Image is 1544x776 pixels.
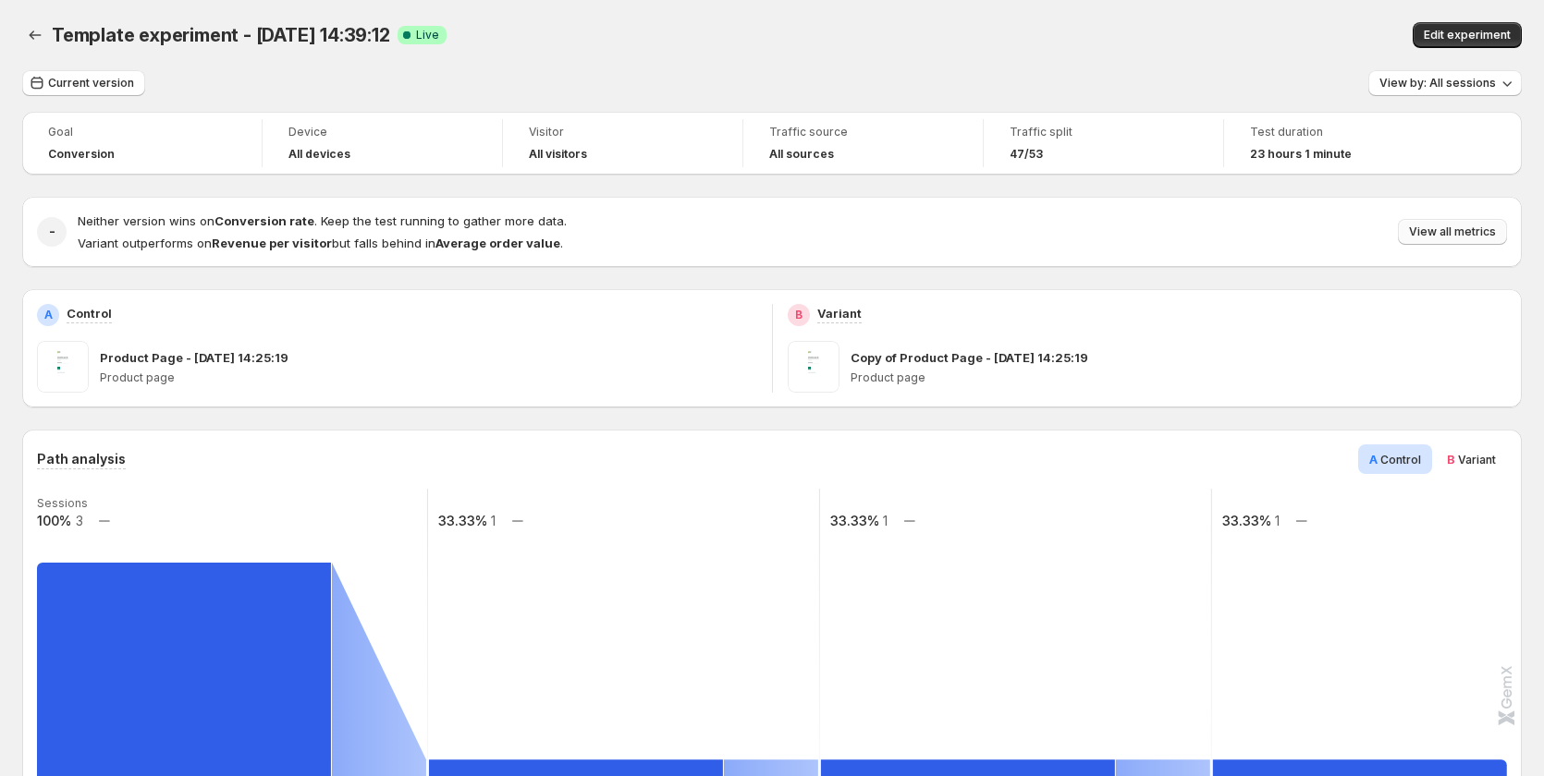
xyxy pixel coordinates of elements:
h2: B [795,308,803,322]
button: Back [22,22,48,48]
a: Traffic sourceAll sources [769,123,957,164]
span: 47/53 [1010,147,1043,162]
img: Product Page - Sep 16, 14:25:19 [37,341,89,393]
span: Variant outperforms on but falls behind in . [78,236,563,250]
a: Traffic split47/53 [1010,123,1197,164]
span: Traffic source [769,125,957,139]
text: 100% [37,513,71,528]
span: Current version [48,76,134,91]
span: B [1447,452,1455,467]
span: Goal [48,125,236,139]
h2: A [44,308,53,322]
span: View by: All sessions [1379,76,1496,91]
a: Test duration23 hours 1 minute [1250,123,1439,164]
h4: All visitors [529,147,587,162]
p: Product Page - [DATE] 14:25:19 [100,348,288,367]
button: Current version [22,70,145,96]
button: Edit experiment [1413,22,1522,48]
span: Traffic split [1010,125,1197,139]
span: Edit experiment [1424,28,1511,42]
span: Variant [1458,453,1496,467]
h3: Path analysis [37,450,126,468]
text: 1 [883,513,888,528]
text: 33.33% [438,513,487,528]
text: 1 [1275,513,1280,528]
span: Test duration [1250,125,1439,139]
h2: - [49,223,55,241]
img: Copy of Product Page - Sep 16, 14:25:19 [788,341,839,393]
p: Variant [817,304,862,322]
text: Sessions [37,496,88,510]
span: 23 hours 1 minute [1250,147,1352,162]
span: Neither version wins on . Keep the test running to gather more data. [78,213,567,228]
span: Conversion [48,147,115,162]
strong: Conversion rate [214,213,314,228]
text: 33.33% [1222,513,1271,528]
text: 3 [76,513,83,528]
h4: All sources [769,147,834,162]
button: View by: All sessions [1368,70,1522,96]
strong: Revenue per visitor [212,236,332,250]
span: Control [1380,453,1421,467]
span: Device [288,125,476,139]
span: Visitor [529,125,717,139]
h4: All devices [288,147,350,162]
p: Product page [851,370,1508,385]
button: View all metrics [1398,219,1507,245]
span: A [1369,452,1378,467]
a: VisitorAll visitors [529,123,717,164]
span: Template experiment - [DATE] 14:39:12 [52,24,390,46]
span: View all metrics [1409,224,1496,239]
p: Control [67,304,112,322]
p: Copy of Product Page - [DATE] 14:25:19 [851,348,1088,367]
a: GoalConversion [48,123,236,164]
text: 1 [491,513,496,528]
text: 33.33% [830,513,879,528]
a: DeviceAll devices [288,123,476,164]
p: Product page [100,370,757,385]
span: Live [416,28,439,42]
strong: Average order value [435,236,560,250]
